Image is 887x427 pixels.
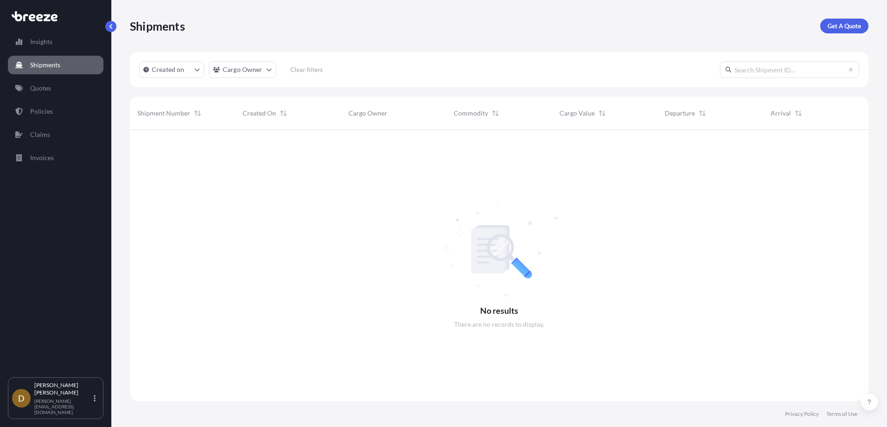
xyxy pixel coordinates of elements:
p: Claims [30,130,50,139]
button: Sort [597,108,608,119]
span: Commodity [454,109,488,118]
span: Arrival [771,109,791,118]
span: D [18,394,25,403]
p: Shipments [130,19,185,33]
p: Shipments [30,60,60,70]
p: Insights [30,37,52,46]
p: Cargo Owner [223,65,263,74]
button: Clear filters [281,62,333,77]
button: Sort [278,108,289,119]
span: Cargo Owner [348,109,387,118]
a: Claims [8,125,103,144]
span: Shipment Number [137,109,190,118]
input: Search Shipment ID... [720,61,859,78]
button: Sort [192,108,203,119]
p: Invoices [30,153,54,162]
a: Insights [8,32,103,51]
a: Terms of Use [826,410,857,418]
p: Clear filters [290,65,323,74]
p: Quotes [30,84,51,93]
a: Shipments [8,56,103,74]
p: Get A Quote [828,21,861,31]
p: Policies [30,107,53,116]
button: cargoOwner Filter options [209,61,276,78]
p: Created on [152,65,185,74]
a: Get A Quote [820,19,868,33]
button: Sort [697,108,708,119]
p: [PERSON_NAME][EMAIL_ADDRESS][DOMAIN_NAME] [34,398,92,415]
p: [PERSON_NAME] [PERSON_NAME] [34,382,92,396]
a: Policies [8,102,103,121]
a: Privacy Policy [785,410,819,418]
a: Quotes [8,79,103,97]
button: Sort [793,108,804,119]
a: Invoices [8,149,103,167]
span: Departure [665,109,695,118]
span: Created On [243,109,276,118]
button: Sort [490,108,501,119]
span: Cargo Value [559,109,595,118]
button: createdOn Filter options [139,61,204,78]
